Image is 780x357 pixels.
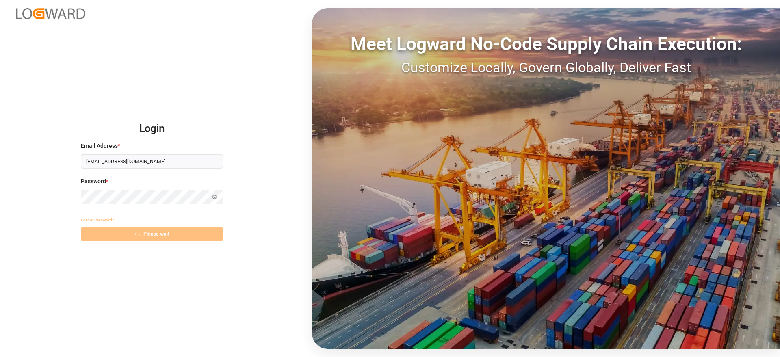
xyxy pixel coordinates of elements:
div: Meet Logward No-Code Supply Chain Execution: [312,30,780,57]
input: Enter your email [81,154,223,169]
h2: Login [81,116,223,142]
img: Logward_new_orange.png [16,8,85,19]
div: Customize Locally, Govern Globally, Deliver Fast [312,57,780,78]
span: Password [81,177,106,186]
span: Email Address [81,142,118,150]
